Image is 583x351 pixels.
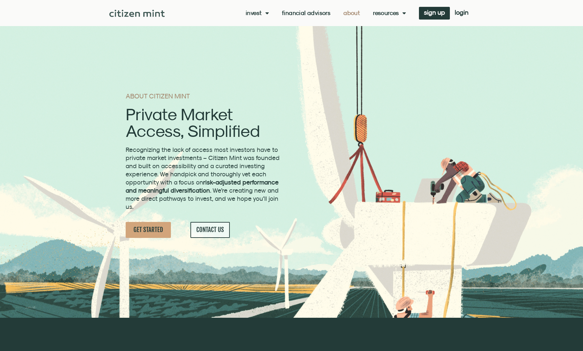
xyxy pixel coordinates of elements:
span: login [455,10,468,15]
a: login [450,7,473,20]
a: About [343,10,360,16]
span: Recognizing the lack of access most investors have to private market investments – Citizen Mint w... [126,146,280,210]
h1: ABOUT CITIZEN MINT [126,93,282,99]
a: sign up [419,7,450,20]
a: Resources [373,10,406,16]
a: GET STARTED [126,222,171,238]
a: CONTACT US [190,222,230,238]
span: CONTACT US [196,226,224,234]
span: GET STARTED [133,226,163,234]
a: Financial Advisors [282,10,330,16]
img: Citizen Mint [109,10,165,17]
h2: Private Market Access, Simplified [126,106,282,139]
nav: Menu [246,10,406,16]
a: Invest [246,10,269,16]
span: sign up [424,10,445,15]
